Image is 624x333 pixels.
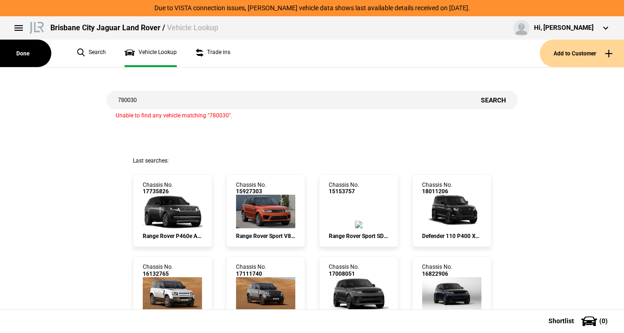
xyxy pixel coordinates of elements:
[236,188,266,195] span: 15927303
[143,195,202,228] img: 17735826_ext.jpeg
[422,182,452,195] div: Chassis No.
[236,271,266,277] span: 17111740
[106,91,469,109] input: Enter vehicle chassis number or other identifier.
[422,233,482,239] div: Defender 110 P400 X-Dynamic HSE AWD Auto 25MY
[534,309,624,333] button: Shortlist(0)
[329,264,359,277] div: Chassis No.
[534,23,594,33] div: Hi, [PERSON_NAME]
[236,233,296,239] div: Range Rover Sport V8 S/C 386kW Autobiography Dynam
[329,188,359,195] span: 15153757
[329,277,388,311] img: 17008051_ext.jpeg
[195,40,230,67] a: Trade ins
[236,195,295,228] img: 15927303_ext.jpeg
[422,195,482,228] img: 18011206_ext.jpeg
[329,271,359,277] span: 17008051
[422,277,481,311] img: 16822906_ext.jpeg
[28,20,46,34] img: landrover.png
[540,40,624,67] button: Add to Customer
[50,23,218,33] div: Brisbane City Jaguar Land Rover /
[236,182,266,195] div: Chassis No.
[143,277,202,311] img: 16132765_ext.jpeg
[143,233,202,239] div: Range Rover P460e Autobiography AWD Auto SWB 25MY
[106,109,518,120] div: Unable to find any vehicle matching "780030".
[236,264,266,277] div: Chassis No.
[422,188,452,195] span: 18011206
[133,157,169,164] span: Last searches:
[422,271,452,277] span: 16822906
[329,233,388,239] div: Range Rover Sport SDV8 250kW HSE AWD Auto 20MY
[548,318,574,324] span: Shortlist
[469,91,518,109] button: Search
[143,188,173,195] span: 17735826
[236,277,296,311] img: 17111740_ext.jpeg
[329,182,359,195] div: Chassis No.
[355,221,362,228] img: 15153757_ext.jpeg
[167,23,218,32] span: Vehicle Lookup
[143,182,173,195] div: Chassis No.
[77,40,106,67] a: Search
[599,318,608,324] span: ( 0 )
[422,264,452,277] div: Chassis No.
[143,264,173,277] div: Chassis No.
[125,40,177,67] a: Vehicle Lookup
[143,271,173,277] span: 16132765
